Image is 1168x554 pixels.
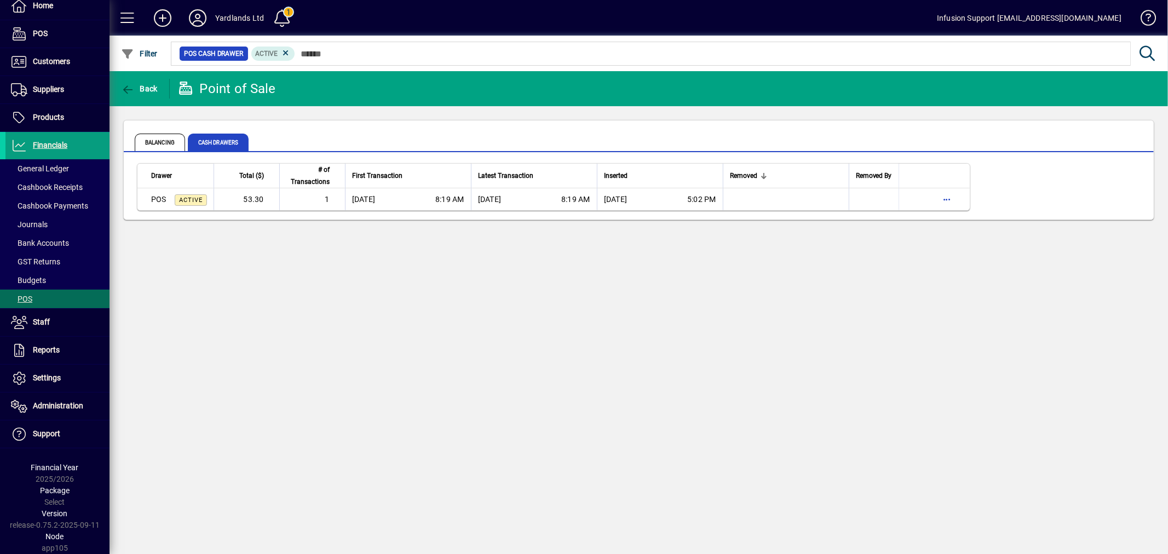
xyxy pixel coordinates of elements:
td: 1 [279,188,345,210]
a: Cashbook Receipts [5,178,110,197]
span: 5:02 PM [687,194,716,205]
span: Staff [33,318,50,326]
span: Inserted [604,170,628,182]
span: Cash Drawers [188,134,249,151]
span: POS [33,29,48,38]
span: Financials [33,141,67,149]
a: Suppliers [5,76,110,103]
span: Drawer [151,170,172,182]
span: POS [11,295,32,303]
a: Bank Accounts [5,234,110,252]
a: General Ledger [5,159,110,178]
mat-chip: Status: Active [251,47,295,61]
span: Balancing [135,134,185,151]
div: Infusion Support [EMAIL_ADDRESS][DOMAIN_NAME] [937,9,1121,27]
a: Settings [5,365,110,392]
div: Latest Transaction [478,170,590,182]
span: Financial Year [31,463,79,472]
div: Total ($) [221,170,274,182]
button: Filter [118,44,160,64]
div: POS [151,194,207,205]
span: Removed [730,170,757,182]
span: Settings [33,373,61,382]
span: Budgets [11,276,46,285]
button: Add [145,8,180,28]
span: POS Cash Drawer [184,48,244,59]
div: Yardlands Ltd [215,9,264,27]
a: POS [5,20,110,48]
span: 8:19 AM [561,194,590,205]
div: Point of Sale [178,80,276,97]
span: 8:19 AM [435,194,464,205]
button: Profile [180,8,215,28]
a: Products [5,104,110,131]
a: Customers [5,48,110,76]
span: # of Transactions [286,164,330,188]
div: # of Transactions [286,164,340,188]
a: Staff [5,309,110,336]
span: Cashbook Payments [11,201,88,210]
span: Home [33,1,53,10]
span: Node [46,532,64,541]
span: GST Returns [11,257,60,266]
button: Back [118,79,160,99]
a: GST Returns [5,252,110,271]
app-page-header-button: Back [110,79,170,99]
span: Active [256,50,278,57]
span: Customers [33,57,70,66]
a: Reports [5,337,110,364]
div: Inserted [604,170,716,182]
a: Administration [5,393,110,420]
a: Support [5,420,110,448]
a: Knowledge Base [1132,2,1154,38]
span: Back [121,84,158,93]
span: Active [179,197,203,204]
span: Journals [11,220,48,229]
span: Suppliers [33,85,64,94]
div: First Transaction [352,170,464,182]
span: Total ($) [239,170,264,182]
span: [DATE] [478,194,502,205]
span: Reports [33,345,60,354]
span: [DATE] [352,194,376,205]
a: Journals [5,215,110,234]
span: First Transaction [352,170,402,182]
span: Removed By [856,170,892,182]
span: Latest Transaction [478,170,533,182]
span: Support [33,429,60,438]
span: [DATE] [604,194,628,205]
div: Removed [730,170,842,182]
td: 53.30 [214,188,279,210]
span: General Ledger [11,164,69,173]
span: Package [40,486,70,495]
button: More options [939,191,956,208]
span: Filter [121,49,158,58]
span: Products [33,113,64,122]
div: Drawer [151,170,207,182]
span: Cashbook Receipts [11,183,83,192]
a: Cashbook Payments [5,197,110,215]
a: Budgets [5,271,110,290]
a: POS [5,290,110,308]
span: Administration [33,401,83,410]
span: Bank Accounts [11,239,69,247]
span: Version [42,509,68,518]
